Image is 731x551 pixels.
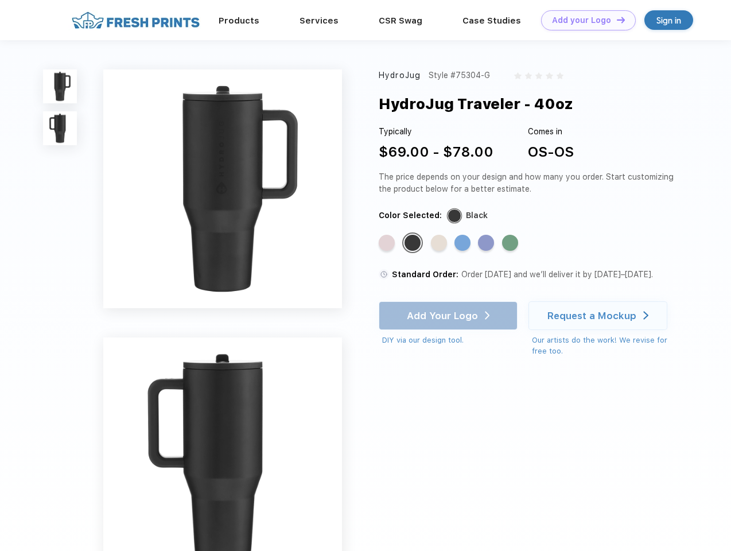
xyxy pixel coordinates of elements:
[379,269,389,280] img: standard order
[528,142,574,162] div: OS-OS
[461,270,653,279] span: Order [DATE] and we’ll deliver it by [DATE]–[DATE].
[379,209,442,222] div: Color Selected:
[546,72,553,79] img: gray_star.svg
[617,17,625,23] img: DT
[431,235,447,251] div: Cream
[68,10,203,30] img: fo%20logo%202.webp
[429,69,490,82] div: Style #75304-G
[405,235,421,251] div: Black
[454,235,471,251] div: Riptide
[532,335,678,357] div: Our artists do the work! We revise for free too.
[547,310,636,321] div: Request a Mockup
[379,142,493,162] div: $69.00 - $78.00
[528,126,574,138] div: Comes in
[514,72,521,79] img: gray_star.svg
[466,209,488,222] div: Black
[478,235,494,251] div: Peri
[379,69,421,82] div: HydroJug
[219,15,259,26] a: Products
[379,126,493,138] div: Typically
[535,72,542,79] img: gray_star.svg
[552,15,611,25] div: Add your Logo
[379,171,678,195] div: The price depends on your design and how many you order. Start customizing the product below for ...
[392,270,458,279] span: Standard Order:
[643,311,648,320] img: white arrow
[644,10,693,30] a: Sign in
[379,235,395,251] div: Pink Sand
[557,72,563,79] img: gray_star.svg
[382,335,518,346] div: DIY via our design tool.
[379,93,573,115] div: HydroJug Traveler - 40oz
[656,14,681,27] div: Sign in
[502,235,518,251] div: Sage
[43,111,77,145] img: func=resize&h=100
[43,69,77,103] img: func=resize&h=100
[103,69,342,308] img: func=resize&h=640
[525,72,532,79] img: gray_star.svg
